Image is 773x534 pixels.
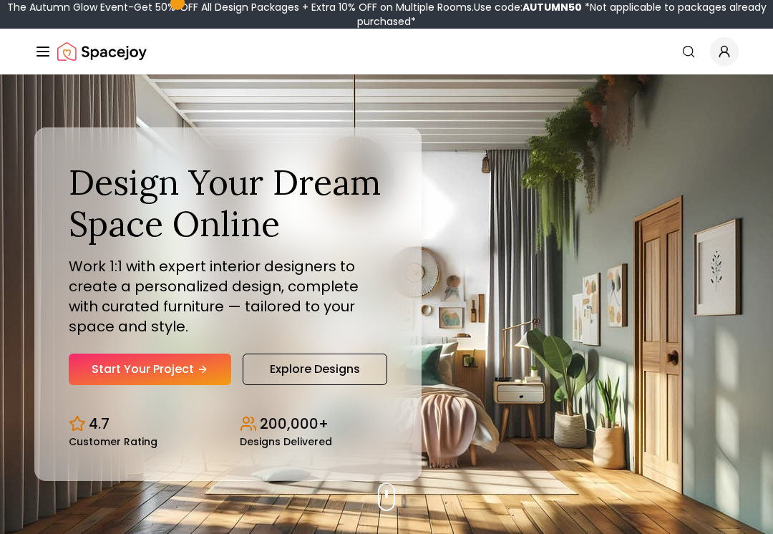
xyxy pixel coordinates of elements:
[69,354,231,385] a: Start Your Project
[69,162,387,244] h1: Design Your Dream Space Online
[260,414,329,434] p: 200,000+
[57,37,147,66] a: Spacejoy
[69,256,387,336] p: Work 1:1 with expert interior designers to create a personalized design, complete with curated fu...
[240,437,332,447] small: Designs Delivered
[34,29,739,74] nav: Global
[57,37,147,66] img: Spacejoy Logo
[89,414,110,434] p: 4.7
[243,354,387,385] a: Explore Designs
[69,437,157,447] small: Customer Rating
[69,402,387,447] div: Design stats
